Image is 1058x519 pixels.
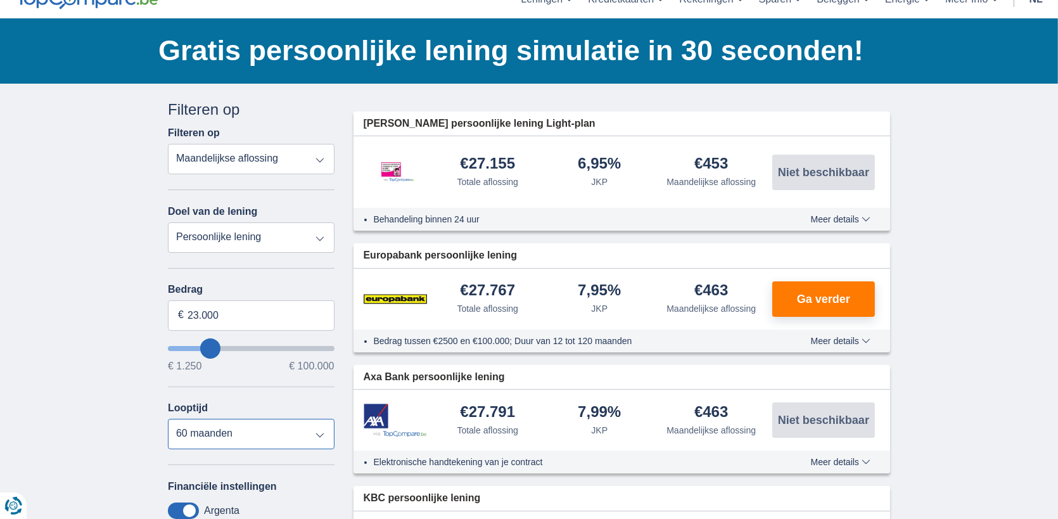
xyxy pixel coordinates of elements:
div: JKP [591,424,608,437]
span: [PERSON_NAME] persoonlijke lening Light-plan [364,117,596,131]
div: JKP [591,176,608,188]
label: Bedrag [168,284,335,295]
img: product.pl.alt Axa Bank [364,404,427,437]
div: 6,95% [578,156,621,173]
button: Meer details [801,457,880,467]
div: €453 [694,156,728,173]
div: Totale aflossing [457,424,518,437]
div: Filteren op [168,99,335,120]
span: € 100.000 [289,361,334,371]
span: Niet beschikbaar [778,414,869,426]
span: Meer details [811,458,870,466]
span: Meer details [811,215,870,224]
button: Niet beschikbaar [772,155,875,190]
div: €463 [694,283,728,300]
div: €27.767 [460,283,515,300]
div: €463 [694,404,728,421]
li: Bedrag tussen €2500 en €100.000; Duur van 12 tot 120 maanden [374,335,765,347]
label: Argenta [204,505,239,516]
li: Elektronische handtekening van je contract [374,456,765,468]
label: Filteren op [168,127,220,139]
div: Maandelijkse aflossing [666,424,756,437]
span: € [178,308,184,323]
img: product.pl.alt Europabank [364,283,427,315]
div: Totale aflossing [457,302,518,315]
span: Ga verder [797,293,850,305]
button: Ga verder [772,281,875,317]
span: KBC persoonlijke lening [364,491,481,506]
div: JKP [591,302,608,315]
button: Meer details [801,336,880,346]
button: Meer details [801,214,880,224]
div: Totale aflossing [457,176,518,188]
label: Doel van de lening [168,206,257,217]
img: product.pl.alt Leemans Kredieten [364,149,427,195]
span: Meer details [811,336,870,345]
input: wantToBorrow [168,346,335,351]
span: Niet beschikbaar [778,167,869,178]
span: Axa Bank persoonlijke lening [364,370,505,385]
label: Financiële instellingen [168,481,277,492]
div: Maandelijkse aflossing [666,302,756,315]
div: 7,95% [578,283,621,300]
h1: Gratis persoonlijke lening simulatie in 30 seconden! [158,31,890,70]
div: Maandelijkse aflossing [666,176,756,188]
div: 7,99% [578,404,621,421]
div: €27.791 [460,404,515,421]
label: Looptijd [168,402,208,414]
li: Behandeling binnen 24 uur [374,213,765,226]
button: Niet beschikbaar [772,402,875,438]
span: Europabank persoonlijke lening [364,248,518,263]
div: €27.155 [460,156,515,173]
span: € 1.250 [168,361,201,371]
